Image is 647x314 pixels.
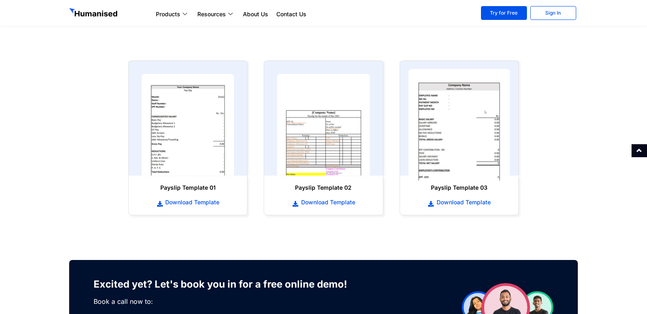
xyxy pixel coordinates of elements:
p: Book a call now to: [94,297,360,306]
img: payslip template [277,74,369,175]
span: Download Template [435,198,491,206]
a: Download Template [137,198,239,207]
a: Sign In [530,6,576,20]
a: Download Template [272,198,374,207]
h6: Payslip Template 01 [137,184,239,192]
span: Download Template [163,198,219,206]
a: Products [152,9,193,19]
h3: Excited yet? Let's book you in for a free online demo! [94,276,360,292]
a: Contact Us [272,9,310,19]
a: Resources [193,9,239,19]
a: About Us [239,9,272,19]
img: payslip template [142,74,234,175]
img: payslip template [408,69,510,181]
img: GetHumanised Logo [69,8,119,19]
span: Download Template [299,198,355,206]
a: Download Template [408,198,510,207]
h6: Payslip Template 02 [272,184,374,192]
h6: Payslip Template 03 [408,184,510,192]
a: Try for Free [481,6,527,20]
